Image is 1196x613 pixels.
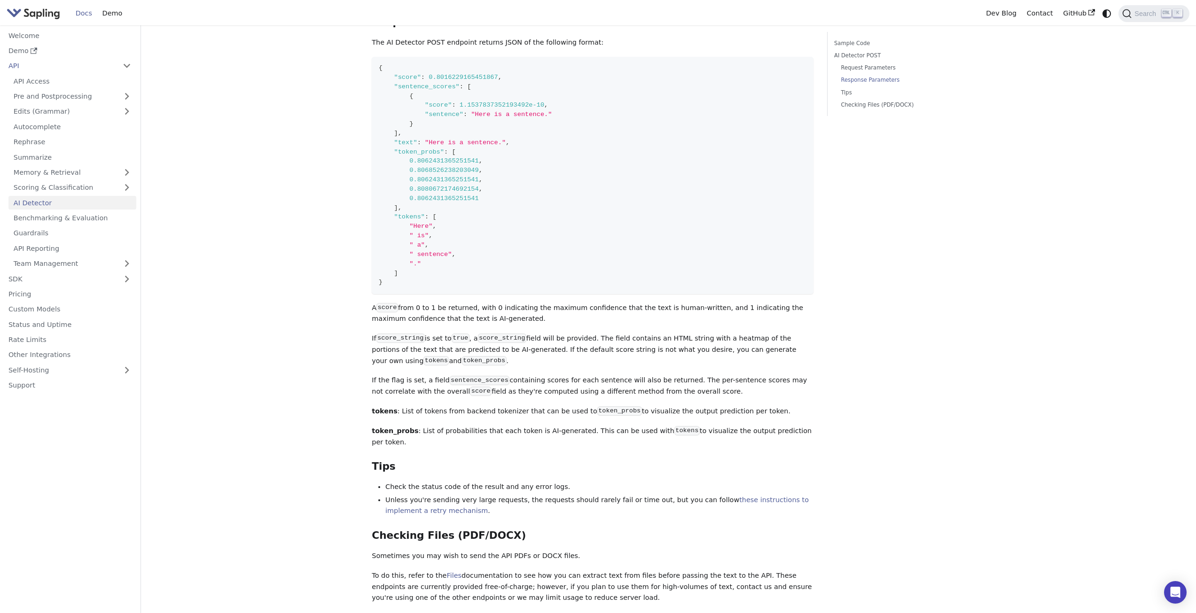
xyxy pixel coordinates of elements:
[597,406,642,416] code: token_probs
[394,130,398,137] span: ]
[70,6,97,21] a: Docs
[450,376,510,385] code: sentence_scores
[117,272,136,286] button: Expand sidebar category 'SDK'
[479,157,483,164] span: ,
[372,333,813,366] p: If is set to , a field will be provided. The field contains an HTML string with a heatmap of the ...
[1118,5,1189,22] button: Search (Ctrl+K)
[372,529,813,542] h3: Checking Files (PDF/DOCX)
[425,139,506,146] span: "Here is a sentence."
[429,74,498,81] span: 0.8016229165451867
[409,167,479,174] span: 0.8068526238203049
[8,196,136,210] a: AI Detector
[3,29,136,42] a: Welcome
[409,93,413,100] span: {
[479,167,483,174] span: ,
[444,148,448,155] span: :
[409,251,452,258] span: " sentence"
[423,356,449,365] code: tokens
[8,166,136,179] a: Memory & Retrieval
[417,139,421,146] span: :
[1022,6,1058,21] a: Contact
[425,111,463,118] span: "sentence"
[409,241,425,248] span: " a"
[498,74,502,81] span: ,
[394,148,444,155] span: "token_probs"
[8,211,136,225] a: Benchmarking & Evaluation
[452,334,469,343] code: true
[3,333,136,347] a: Rate Limits
[3,287,136,301] a: Pricing
[394,83,459,90] span: "sentence_scores"
[372,37,813,48] p: The AI Detector POST endpoint returns JSON of the following format:
[8,241,136,255] a: API Reporting
[452,148,455,155] span: [
[3,272,117,286] a: SDK
[1132,10,1162,17] span: Search
[452,251,455,258] span: ,
[506,139,509,146] span: ,
[841,88,958,97] a: Tips
[409,186,479,193] span: 0.8080672174692154
[3,363,136,377] a: Self-Hosting
[372,303,813,325] p: A from 0 to 1 be returned, with 0 indicating the maximum confidence that the text is human-writte...
[376,334,425,343] code: score_string
[394,270,398,277] span: ]
[462,356,507,365] code: token_probs
[452,101,455,109] span: :
[372,426,813,448] p: : List of probabilities that each token is AI-generated. This can be used with to visualize the o...
[425,213,429,220] span: :
[7,7,60,20] img: Sapling.ai
[372,375,813,397] p: If the flag is set, a field containing scores for each sentence will also be returned. The per-se...
[425,241,429,248] span: ,
[372,427,418,435] strong: token_probs
[409,176,479,183] span: 0.8062431365251541
[834,51,961,60] a: AI Detector POST
[117,59,136,73] button: Collapse sidebar category 'API'
[841,63,958,72] a: Request Parameters
[479,176,483,183] span: ,
[385,481,813,493] li: Check the status code of the result and any error logs.
[385,495,813,517] li: Unless you're sending very large requests, the requests should rarely fail or time out, but you c...
[1100,7,1114,20] button: Switch between dark and light mode (currently system mode)
[3,59,117,73] a: API
[409,232,429,239] span: " is"
[544,101,548,109] span: ,
[394,213,425,220] span: "tokens"
[7,7,63,20] a: Sapling.ai
[372,460,813,473] h3: Tips
[3,379,136,392] a: Support
[8,90,136,103] a: Pre and Postprocessing
[8,74,136,88] a: API Access
[398,130,402,137] span: ,
[8,105,136,118] a: Edits (Grammar)
[394,139,417,146] span: "text"
[409,195,479,202] span: 0.8062431365251541
[470,387,492,396] code: score
[425,101,452,109] span: "score"
[981,6,1021,21] a: Dev Blog
[372,406,813,417] p: : List of tokens from backend tokenizer that can be used to to visualize the output prediction pe...
[479,186,483,193] span: ,
[376,303,398,312] code: score
[8,150,136,164] a: Summarize
[460,83,463,90] span: :
[8,181,136,194] a: Scoring & Classification
[394,74,421,81] span: "score"
[8,135,136,149] a: Rephrase
[409,223,432,230] span: "Here"
[460,101,544,109] span: 1.1537837352193492e-10
[1058,6,1100,21] a: GitHub
[1164,581,1187,604] div: Open Intercom Messenger
[379,64,383,71] span: {
[398,204,402,211] span: ,
[372,570,813,604] p: To do this, refer to the documentation to see how you can extract text from files before passing ...
[3,303,136,316] a: Custom Models
[97,6,127,21] a: Demo
[421,74,425,81] span: :
[463,111,467,118] span: :
[478,334,526,343] code: score_string
[394,204,398,211] span: ]
[834,39,961,48] a: Sample Code
[409,120,413,127] span: }
[446,572,461,579] a: Files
